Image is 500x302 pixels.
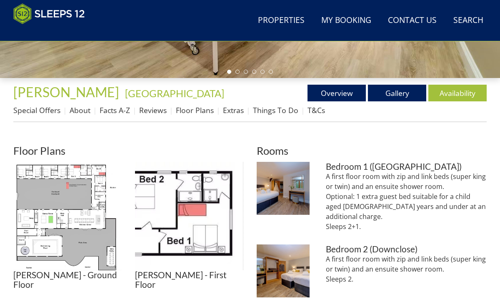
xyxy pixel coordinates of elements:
h3: Bedroom 1 ([GEOGRAPHIC_DATA]) [326,162,487,171]
h2: Floor Plans [13,145,243,156]
a: Reviews [139,105,167,115]
h2: Rooms [257,145,487,156]
a: Facts A-Z [100,105,130,115]
a: My Booking [318,11,375,30]
img: Bedroom 1 (Purtington) [257,162,310,215]
a: [PERSON_NAME] [13,84,122,100]
a: Contact Us [385,11,440,30]
span: - [122,87,224,99]
img: Kingshay Barton - Ground Floor [13,162,122,270]
iframe: Customer reviews powered by Trustpilot [9,29,97,36]
a: Overview [307,85,366,101]
p: A first floor room with zip and link beds (super king or twin) and an ensuite shower room. Sleeps 2. [326,254,487,284]
h3: [PERSON_NAME] - Ground Floor [13,270,122,289]
img: Sleeps 12 [13,3,85,24]
a: Floor Plans [176,105,214,115]
a: [GEOGRAPHIC_DATA] [125,87,224,99]
a: About [70,105,90,115]
h3: Bedroom 2 (Downclose) [326,244,487,254]
a: Things To Do [253,105,298,115]
a: T&Cs [307,105,325,115]
h3: [PERSON_NAME] - First Floor [135,270,243,289]
img: Kingshay Barton - First Floor [135,162,243,270]
a: Availability [428,85,487,101]
a: Search [450,11,487,30]
a: Extras [223,105,244,115]
a: Properties [255,11,308,30]
span: [PERSON_NAME] [13,84,119,100]
a: Special Offers [13,105,60,115]
img: Bedroom 2 (Downclose) [257,244,310,297]
a: Gallery [368,85,426,101]
p: A first floor room with zip and link beds (super king or twin) and an ensuite shower room. Option... [326,171,487,232]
